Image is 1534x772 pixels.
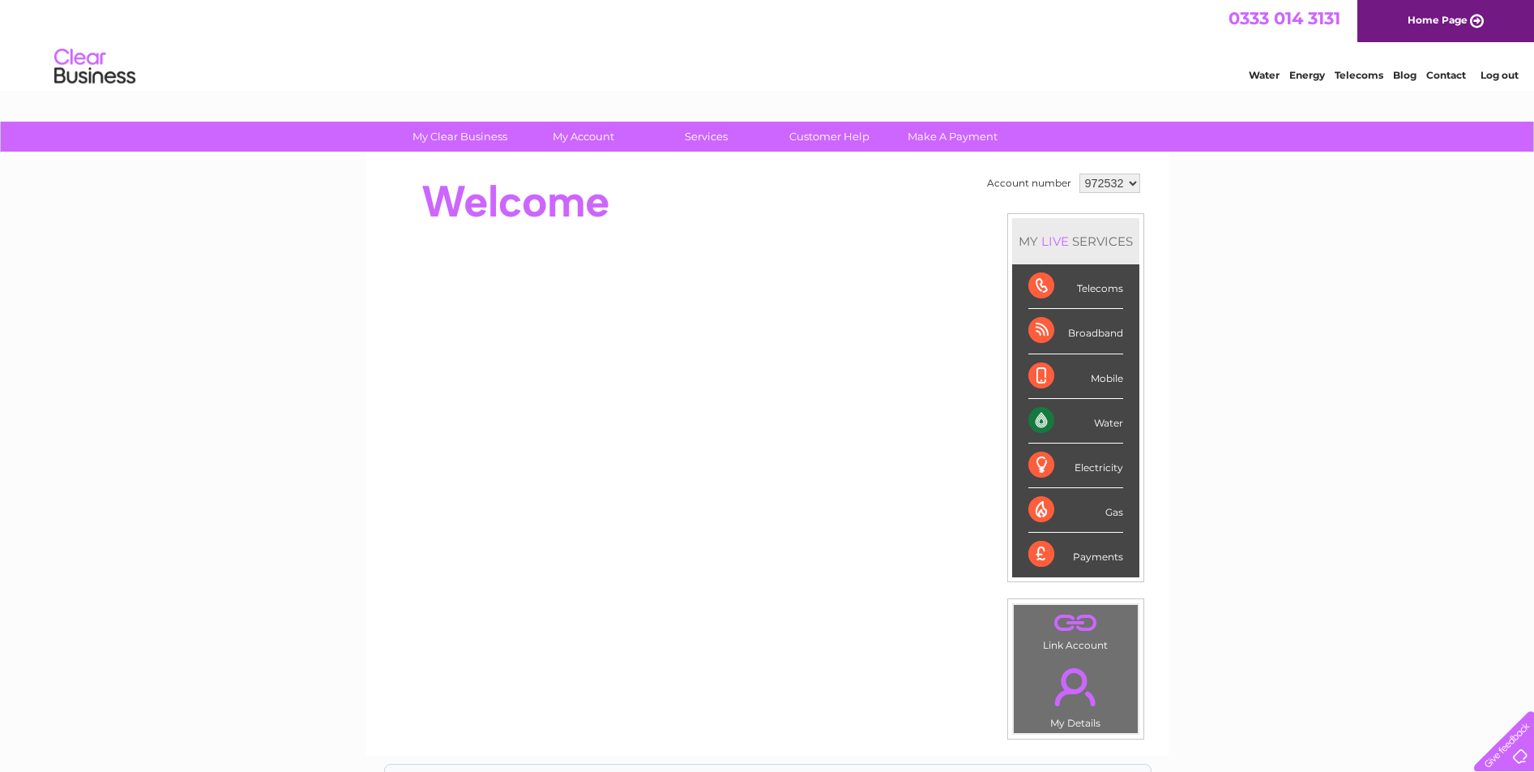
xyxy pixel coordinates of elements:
[53,42,136,92] img: logo.png
[1018,609,1134,637] a: .
[385,9,1151,79] div: Clear Business is a trading name of Verastar Limited (registered in [GEOGRAPHIC_DATA] No. 3667643...
[1028,354,1123,399] div: Mobile
[1018,658,1134,715] a: .
[1249,69,1280,81] a: Water
[1481,69,1519,81] a: Log out
[1038,234,1072,249] div: LIVE
[639,122,773,152] a: Services
[1028,399,1123,444] div: Water
[1012,218,1139,264] div: MY SERVICES
[1028,264,1123,309] div: Telecoms
[1028,309,1123,354] div: Broadband
[1013,654,1139,734] td: My Details
[1335,69,1383,81] a: Telecoms
[1289,69,1325,81] a: Energy
[516,122,650,152] a: My Account
[393,122,527,152] a: My Clear Business
[1028,533,1123,577] div: Payments
[886,122,1019,152] a: Make A Payment
[1013,604,1139,655] td: Link Account
[1228,8,1340,28] a: 0333 014 3131
[1393,69,1416,81] a: Blog
[1426,69,1466,81] a: Contact
[1028,444,1123,488] div: Electricity
[983,169,1075,197] td: Account number
[1028,488,1123,533] div: Gas
[763,122,896,152] a: Customer Help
